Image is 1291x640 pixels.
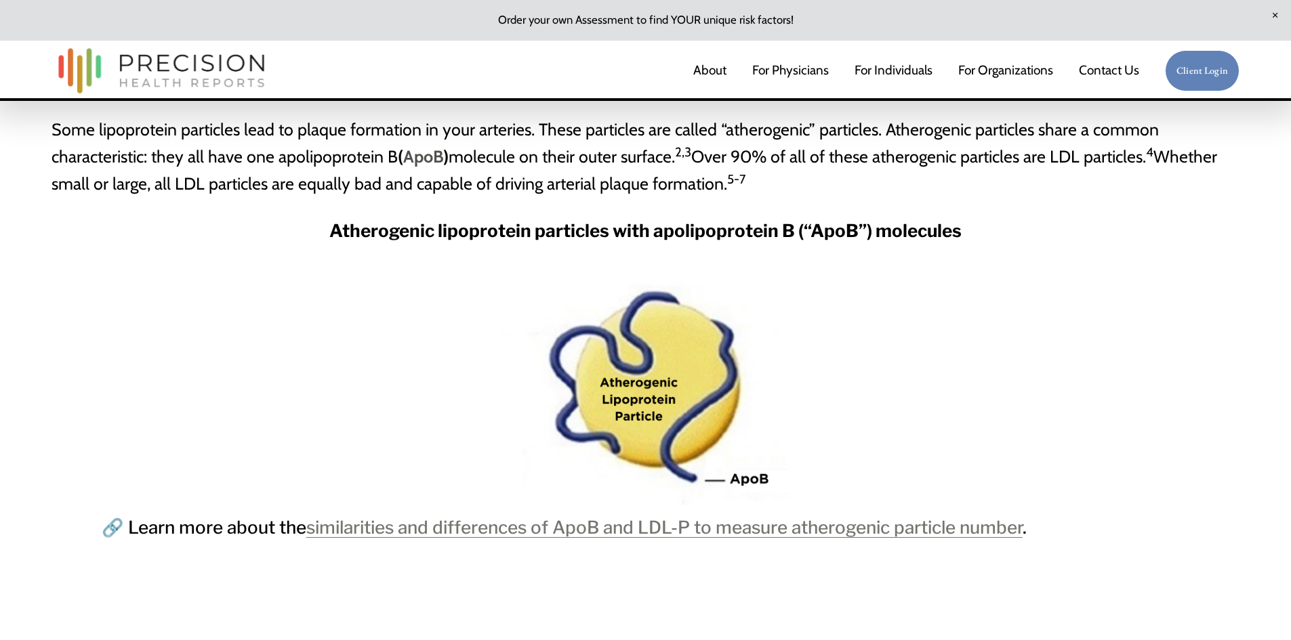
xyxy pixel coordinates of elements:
[855,57,933,85] a: For Individuals
[102,513,1190,542] h4: 🔗 Learn more about the .
[752,57,829,85] a: For Physicians
[1079,57,1139,85] a: Contact Us
[675,144,691,160] sup: 2,3
[727,171,745,187] sup: 5-7
[52,119,1217,194] span: Some lipoprotein particles lead to plaque formation in your arteries. These particles are called ...
[958,57,1053,85] a: folder dropdown
[1047,467,1291,640] iframe: Chat Widget
[693,57,726,85] a: About
[329,220,962,241] strong: Atherogenic lipoprotein particles with apolipoprotein B (“ApoB”) molecules
[306,517,1023,538] a: similarities and differences of ApoB and LDL-P to measure atherogenic particle number
[1165,50,1239,92] a: Client Login
[1146,144,1153,160] sup: 4
[398,146,449,167] strong: ( )
[52,42,271,100] img: Precision Health Reports
[403,146,443,167] a: ApoB
[958,58,1053,83] span: For Organizations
